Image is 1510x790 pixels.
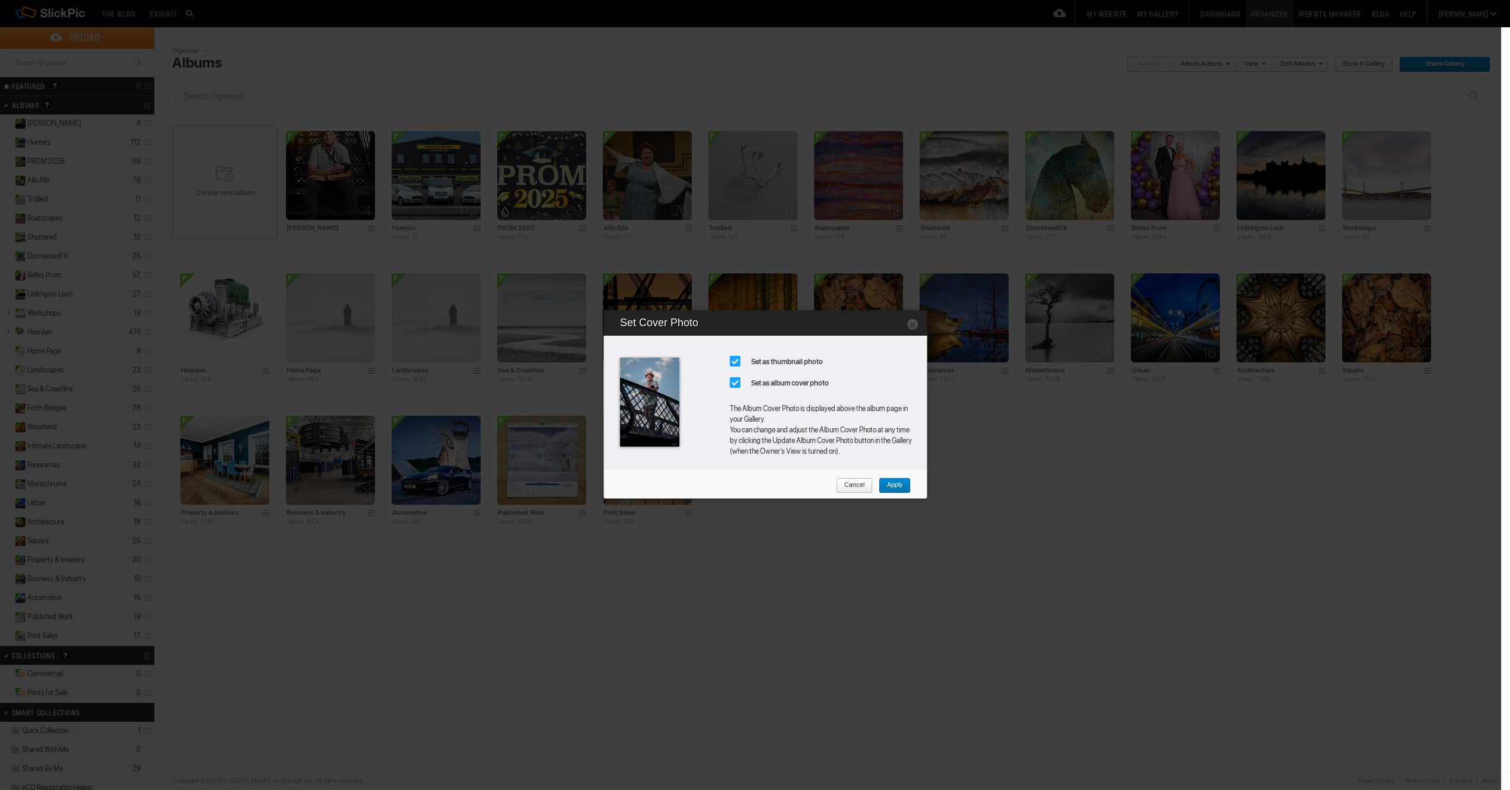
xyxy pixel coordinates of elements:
p: The Album Cover Photo is displayed above the album page in your Gallery. You can change and adjus... [730,403,914,457]
a: Close [907,318,918,330]
span: Apply [879,478,902,493]
a: Cancel [836,478,873,493]
span: Cancel [836,478,864,493]
span: Set as album cover photo [730,372,841,394]
span: Set as thumbnail photo [730,351,835,372]
h2: Set Cover Photo [620,308,914,336]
